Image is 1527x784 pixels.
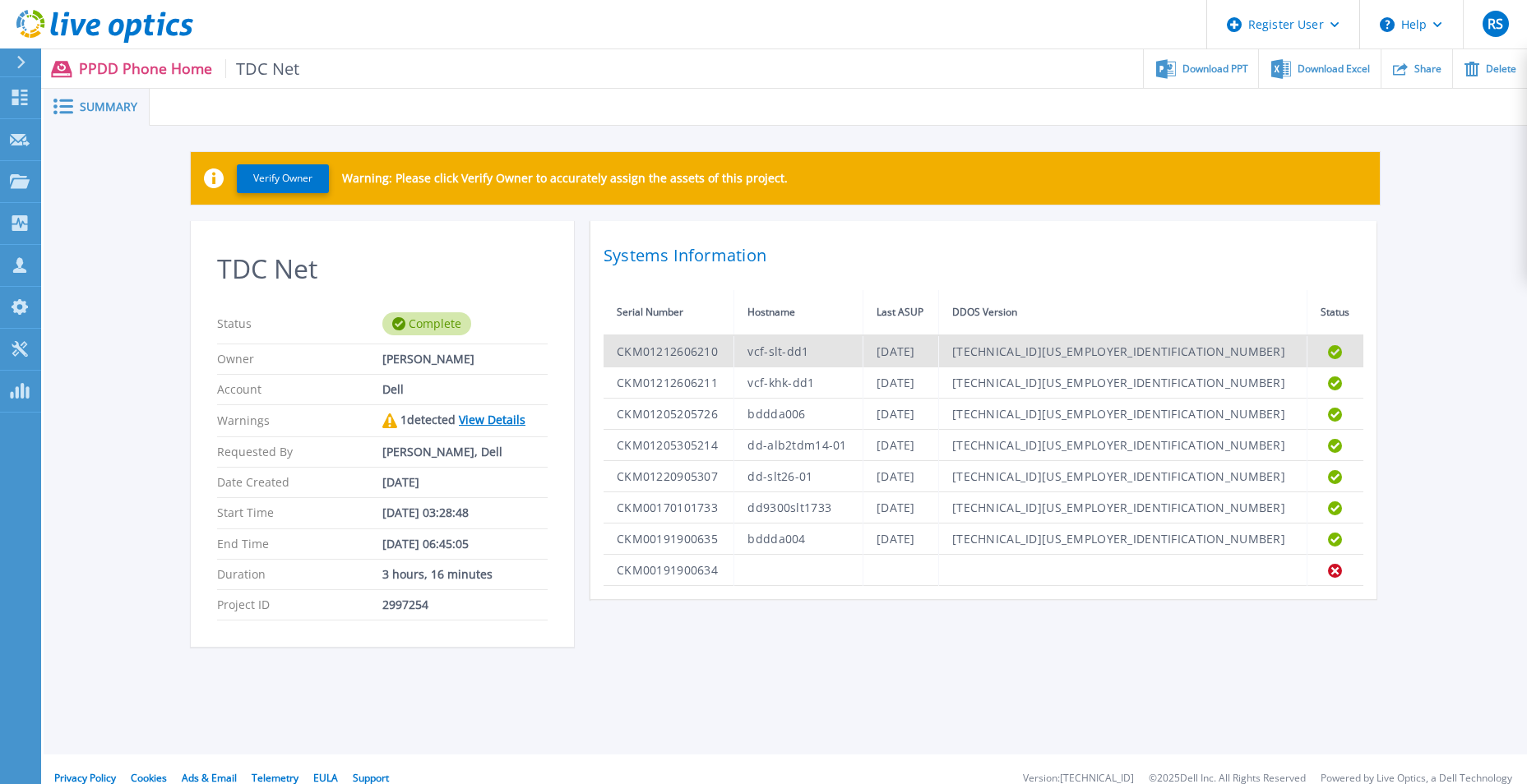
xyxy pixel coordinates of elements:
[938,399,1307,430] td: [TECHNICAL_ID][US_EMPLOYER_IDENTIFICATION_NUMBER]
[938,492,1307,523] td: [TECHNICAL_ID][US_EMPLOYER_IDENTIFICATION_NUMBER]
[217,312,382,335] p: Status
[734,461,863,492] td: dd-slt26-01
[604,555,734,586] td: CKM00191900634
[382,413,548,428] div: 1 detected
[459,412,525,427] a: View Details
[1298,64,1370,74] span: Download Excel
[1414,64,1441,74] span: Share
[217,445,382,459] p: Requested By
[217,598,382,611] p: Project ID
[734,335,863,367] td: vcf-slt-dd1
[1182,64,1248,74] span: Download PPT
[734,399,863,430] td: bddda006
[217,254,548,284] h2: TDC Net
[604,461,734,492] td: CKM01220905307
[863,335,939,367] td: [DATE]
[604,335,734,367] td: CKM01212606210
[382,568,548,581] div: 3 hours, 16 minutes
[382,476,548,489] div: [DATE]
[734,430,863,461] td: dd-alb2tdm14-01
[938,290,1307,335] th: DDOS Version
[382,383,548,396] div: Dell
[938,335,1307,367] td: [TECHNICAL_ID][US_EMPLOYER_IDENTIFICATION_NUMBER]
[734,492,863,523] td: dd9300slt1733
[938,367,1307,399] td: [TECHNICAL_ID][US_EMPLOYER_IDENTIFICATION_NUMBER]
[604,241,1363,270] h2: Systems Information
[217,353,382,366] p: Owner
[863,290,939,335] th: Last ASUP
[382,506,548,519] div: [DATE] 03:28:48
[863,399,939,430] td: [DATE]
[1307,290,1363,335] th: Status
[863,430,939,461] td: [DATE]
[1023,773,1134,784] li: Version: [TECHNICAL_ID]
[938,523,1307,555] td: [TECHNICAL_ID][US_EMPLOYER_IDENTIFICATION_NUMBER]
[382,598,548,611] div: 2997254
[217,537,382,551] p: End Time
[938,461,1307,492] td: [TECHNICAL_ID][US_EMPLOYER_IDENTIFICATION_NUMBER]
[863,367,939,399] td: [DATE]
[382,537,548,551] div: [DATE] 06:45:05
[217,506,382,519] p: Start Time
[863,461,939,492] td: [DATE]
[734,290,863,335] th: Hostname
[604,492,734,523] td: CKM00170101733
[604,367,734,399] td: CKM01212606211
[734,367,863,399] td: vcf-khk-dd1
[217,476,382,489] p: Date Created
[938,430,1307,461] td: [TECHNICAL_ID][US_EMPLOYER_IDENTIFICATION_NUMBER]
[382,312,471,335] div: Complete
[604,399,734,430] td: CKM01205205726
[863,492,939,523] td: [DATE]
[604,290,734,335] th: Serial Number
[217,413,382,428] p: Warnings
[342,172,788,185] p: Warning: Please click Verify Owner to accurately assign the assets of this project.
[863,523,939,555] td: [DATE]
[217,383,382,396] p: Account
[1321,773,1512,784] li: Powered by Live Optics, a Dell Technology
[225,59,300,78] span: TDC Net
[217,568,382,581] p: Duration
[1486,64,1516,74] span: Delete
[604,430,734,461] td: CKM01205305214
[604,523,734,555] td: CKM00191900635
[382,353,548,366] div: [PERSON_NAME]
[1488,17,1503,30] span: RS
[237,164,329,193] button: Verify Owner
[734,523,863,555] td: bddda004
[79,59,300,78] p: PPDD Phone Home
[80,101,137,113] span: Summary
[1149,773,1306,784] li: © 2025 Dell Inc. All Rights Reserved
[382,445,548,459] div: [PERSON_NAME], Dell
